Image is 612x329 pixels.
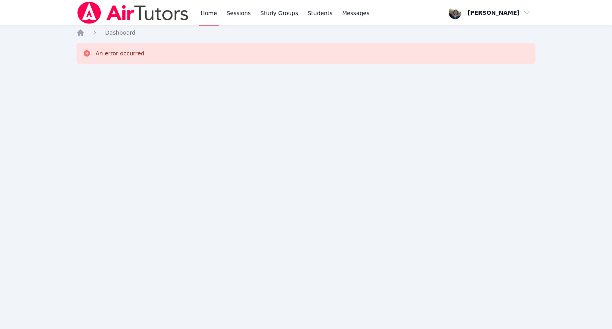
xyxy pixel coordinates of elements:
div: An error occurred [96,49,145,57]
span: Messages [342,9,370,17]
img: Air Tutors [76,2,189,24]
nav: Breadcrumb [76,29,535,37]
span: Dashboard [105,29,135,36]
a: Dashboard [105,29,135,37]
